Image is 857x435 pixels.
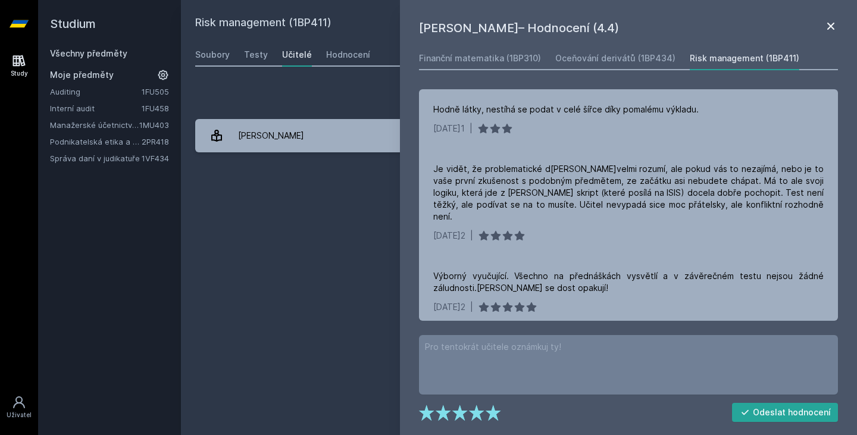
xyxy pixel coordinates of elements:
a: Správa daní v judikatuře [50,152,142,164]
span: Moje předměty [50,69,114,81]
a: 1VF434 [142,154,169,163]
a: Manažerské účetnictví II. [50,119,139,131]
a: 1FU458 [142,104,169,113]
div: Uživatel [7,411,32,420]
a: Interní audit [50,102,142,114]
div: Hodnocení [326,49,370,61]
a: Study [2,48,36,84]
div: Je vidět, že problematické d[PERSON_NAME]velmi rozumí, ale pokud vás to nezajímá, nebo je to vaše... [433,163,824,223]
div: Study [11,69,28,78]
a: Všechny předměty [50,48,127,58]
a: Hodnocení [326,43,370,67]
a: Auditing [50,86,142,98]
div: [DATE]1 [433,123,465,134]
div: Hodně látky, nestíhá se podat v celé šířce díky pomalému výkladu. [433,104,699,115]
a: Podnikatelská etika a compliance [50,136,142,148]
h2: Risk management (1BP411) [195,14,709,33]
div: Učitelé [282,49,312,61]
div: Testy [244,49,268,61]
a: Soubory [195,43,230,67]
div: | [470,123,473,134]
a: [PERSON_NAME] 5 hodnocení 4.4 [195,119,843,152]
a: Uživatel [2,389,36,425]
div: [PERSON_NAME] [238,124,304,148]
a: Učitelé [282,43,312,67]
a: 2PR418 [142,137,169,146]
a: Testy [244,43,268,67]
a: 1MU403 [139,120,169,130]
div: Soubory [195,49,230,61]
a: 1FU505 [142,87,169,96]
